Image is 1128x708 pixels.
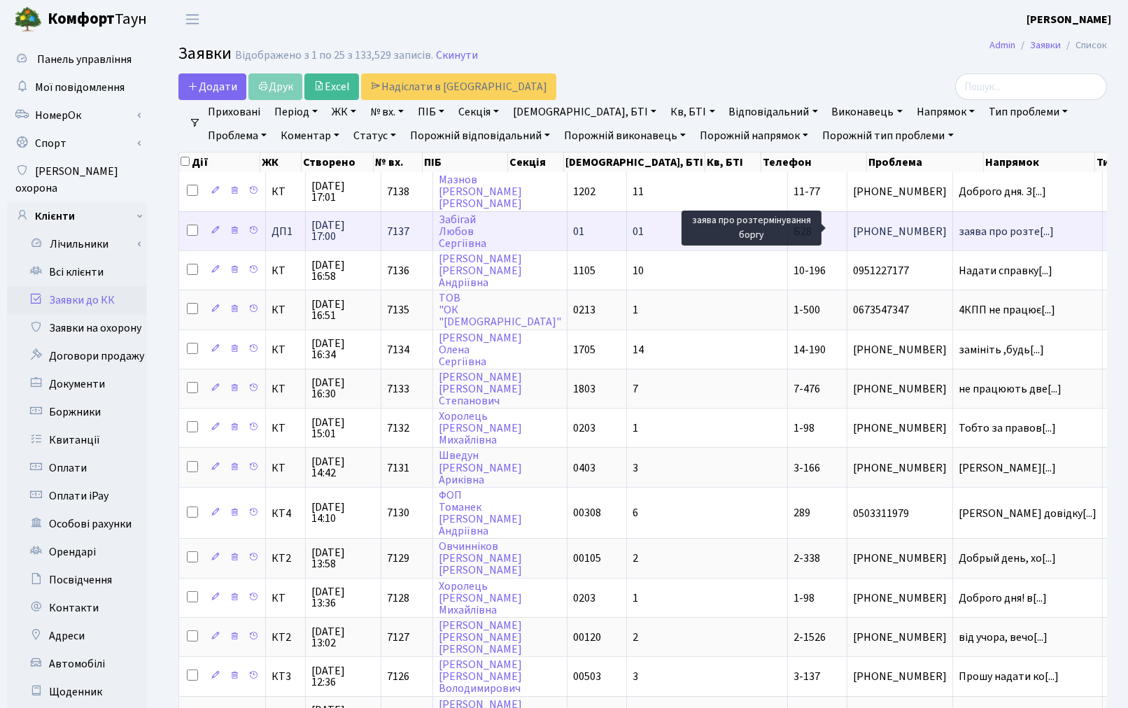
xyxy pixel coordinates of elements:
span: Тобто за правов[...] [959,420,1056,436]
a: Порожній напрямок [694,124,814,148]
a: Статус [348,124,402,148]
span: 01 [573,224,584,239]
a: Автомобілі [7,650,147,678]
span: 7137 [387,224,409,239]
span: 14 [633,342,644,357]
span: 3 [633,669,638,684]
a: Овчинніков[PERSON_NAME][PERSON_NAME] [439,539,522,578]
a: [PERSON_NAME]ОленаСергіївна [439,330,522,369]
span: 7127 [387,630,409,645]
th: ПІБ [423,153,508,172]
span: [PHONE_NUMBER] [853,226,947,237]
a: Додати [178,73,246,100]
span: 1202 [573,184,595,199]
span: 7133 [387,381,409,397]
a: Порожній відповідальний [404,124,556,148]
a: Період [269,100,323,124]
span: КТ [272,265,299,276]
span: [DATE] 13:02 [311,626,375,649]
span: КТ [272,462,299,474]
nav: breadcrumb [968,31,1128,60]
span: Надати справку[...] [959,263,1052,278]
span: замініть ,будь[...] [959,342,1044,357]
span: 3-137 [794,669,820,684]
a: Оплати [7,454,147,482]
span: [DATE] 16:51 [311,299,375,321]
span: [DATE] 13:58 [311,547,375,569]
span: [DATE] 16:58 [311,260,375,282]
span: КТ2 [272,553,299,564]
a: [PERSON_NAME][PERSON_NAME][PERSON_NAME] [439,618,522,657]
span: [PHONE_NUMBER] [853,186,947,197]
a: Особові рахунки [7,510,147,538]
span: КТ [272,186,299,197]
a: Порожній тип проблеми [817,124,959,148]
span: [PERSON_NAME][...] [959,460,1056,476]
span: 0503311979 [853,508,947,519]
a: [PERSON_NAME] охорона [7,157,147,202]
span: Доброго дня! в[...] [959,590,1047,606]
a: Мої повідомлення [7,73,147,101]
a: ЗабігайЛюбовСергіївна [439,212,486,251]
a: ТОВ"ОК"[DEMOGRAPHIC_DATA]" [439,290,561,330]
span: [DATE] 17:00 [311,220,375,242]
span: [DATE] 12:36 [311,665,375,688]
span: КТ [272,423,299,434]
span: 1-98 [794,420,815,436]
span: Мої повідомлення [35,80,125,95]
span: 7132 [387,420,409,436]
a: Приховані [202,100,266,124]
span: 11 [633,184,644,199]
a: Admin [989,38,1015,52]
span: Добрый день, хо[...] [959,551,1056,566]
span: 2-1526 [794,630,826,645]
th: Телефон [761,153,867,172]
th: Проблема [867,153,984,172]
div: Відображено з 1 по 25 з 133,529 записів. [235,49,433,62]
span: 1-98 [794,590,815,606]
span: КТ2 [272,632,299,643]
a: Мазнов[PERSON_NAME][PERSON_NAME] [439,172,522,211]
span: 0673547347 [853,304,947,316]
span: [PHONE_NUMBER] [853,632,947,643]
span: 7 [633,381,638,397]
span: [DATE] 14:42 [311,456,375,479]
a: Секція [453,100,505,124]
a: Панель управління [7,45,147,73]
span: 01 [633,224,644,239]
a: Порожній виконавець [558,124,691,148]
a: Спорт [7,129,147,157]
a: [PERSON_NAME][PERSON_NAME]Степанович [439,369,522,409]
span: 00308 [573,506,601,521]
span: [PERSON_NAME] довідку[...] [959,506,1097,521]
input: Пошук... [955,73,1107,100]
span: не працюють две[...] [959,381,1062,397]
span: 1105 [573,263,595,278]
a: Заявки на охорону [7,314,147,342]
span: 1 [633,420,638,436]
span: 4КПП не працює[...] [959,302,1055,318]
th: № вх. [374,153,423,172]
a: Всі клієнти [7,258,147,286]
span: Доброго дня. З[...] [959,184,1046,199]
img: logo.png [14,6,42,34]
a: [PERSON_NAME][PERSON_NAME]Андріївна [439,251,522,290]
a: [PERSON_NAME] [1027,11,1111,28]
a: ФОПТоманек[PERSON_NAME]Андріївна [439,488,522,539]
span: КТ [272,304,299,316]
span: 00105 [573,551,601,566]
span: 1 [633,590,638,606]
a: Боржники [7,398,147,426]
span: 7131 [387,460,409,476]
span: Прошу надати ко[...] [959,669,1059,684]
a: ПІБ [412,100,450,124]
span: від учора, вечо[...] [959,630,1048,645]
span: [DATE] 15:01 [311,417,375,439]
a: Проблема [202,124,272,148]
span: 7129 [387,551,409,566]
span: 14-190 [794,342,826,357]
a: Заявки [1030,38,1061,52]
span: [DATE] 14:10 [311,502,375,524]
span: заява про розте[...] [959,224,1054,239]
a: Шведун[PERSON_NAME]Ариківна [439,448,522,488]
